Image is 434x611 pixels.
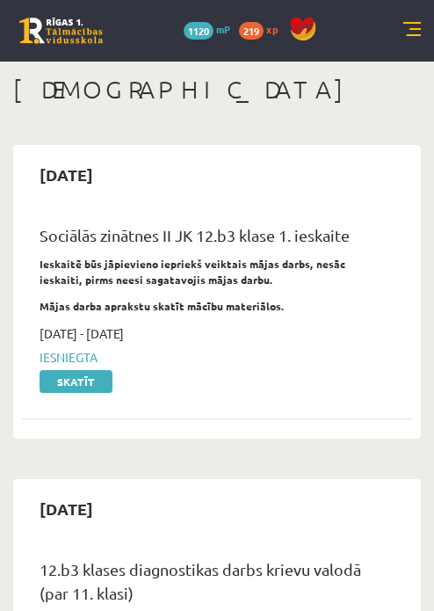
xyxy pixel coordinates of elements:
[40,324,124,343] span: [DATE] - [DATE]
[40,257,345,287] strong: Ieskaitē būs jāpievieno iepriekš veiktais mājas darbs, nesāc ieskaiti, pirms neesi sagatavojis mā...
[22,154,111,195] h2: [DATE]
[40,223,368,256] div: Sociālās zinātnes II JK 12.b3 klase 1. ieskaite
[239,22,286,36] a: 219 xp
[40,348,368,367] span: Iesniegta
[184,22,213,40] span: 1120
[239,22,264,40] span: 219
[13,75,421,105] h1: [DEMOGRAPHIC_DATA]
[216,22,230,36] span: mP
[40,370,112,393] a: Skatīt
[19,18,103,44] a: Rīgas 1. Tālmācības vidusskola
[266,22,278,36] span: xp
[40,299,285,313] strong: Mājas darba aprakstu skatīt mācību materiālos.
[22,488,111,529] h2: [DATE]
